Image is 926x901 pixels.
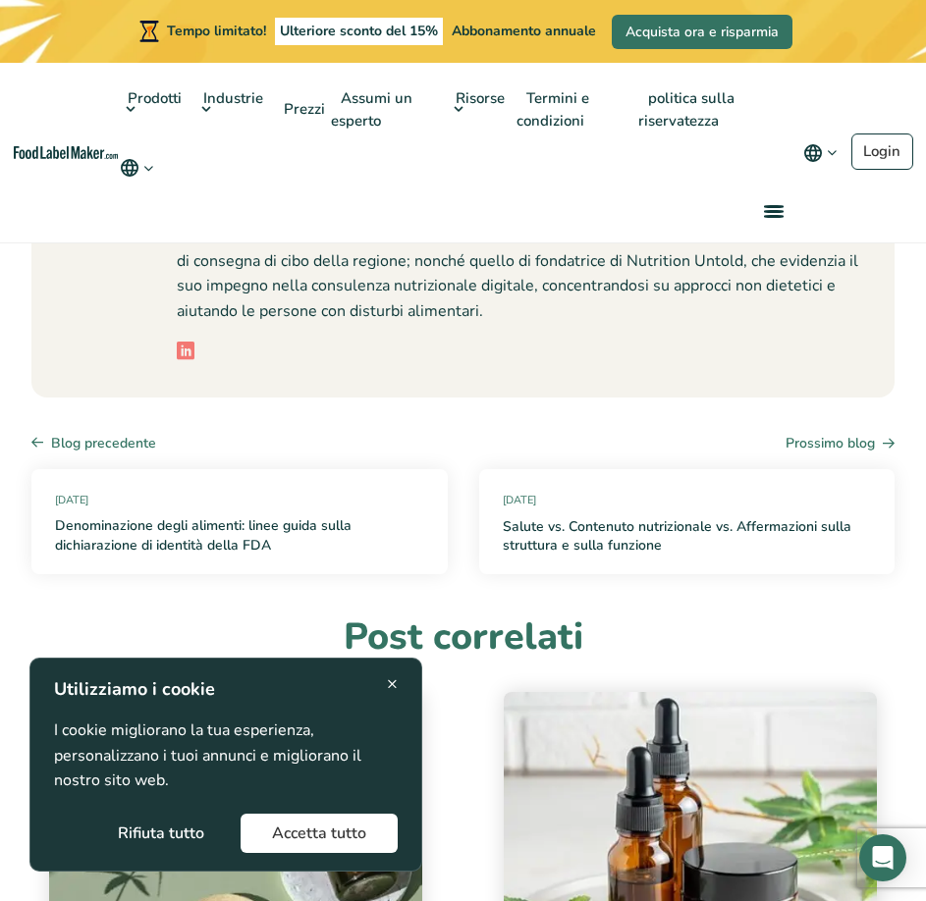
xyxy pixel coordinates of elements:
[517,63,590,156] a: Termini e condizioni
[86,814,236,853] button: Rifiuta tutto
[55,493,88,507] font: [DATE]
[786,434,875,452] font: Prossimo blog
[274,74,331,144] a: Prezzi
[51,434,156,452] font: Blog precedente
[167,22,266,40] font: Tempo limitato!
[612,15,792,49] a: Acquista ora e risparmia
[638,88,735,131] font: politica sulla riservatezza
[31,433,156,453] a: Blog precedente
[284,99,325,119] font: Prezzi
[740,180,803,242] a: menu
[331,88,412,131] font: Assumi un esperto
[503,493,536,507] font: [DATE]
[272,822,366,844] font: Accetta tutto
[786,433,895,453] a: Prossimo blog
[638,63,735,156] a: politica sulla riservatezza
[118,63,184,156] a: Prodotti
[387,671,398,695] font: ×
[446,63,507,156] a: Risorse
[456,88,505,108] font: Risorse
[503,517,851,556] font: Salute vs. Contenuto nutrizionale vs. Affermazioni sulla struttura e sulla funzione
[203,88,263,108] font: Industrie
[118,822,204,844] font: Rifiuta tutto
[54,677,215,701] font: Utilizziamo i cookie
[503,517,872,556] a: Salute vs. Contenuto nutrizionale vs. Affermazioni sulla struttura e sulla funzione
[55,516,424,555] a: Denominazione degli alimenti: linee guida sulla dichiarazione di identità della FDA
[193,63,265,156] a: Industrie
[344,611,583,662] font: Post correlati
[517,88,589,131] font: Termini e condizioni
[452,22,596,40] font: Abbonamento annuale
[626,23,779,41] font: Acquista ora e risparmia
[54,719,361,791] font: I cookie migliorano la tua esperienza, personalizzano i tuoi annunci e migliorano il nostro sito ...
[859,834,906,881] div: Apri Intercom Messenger
[280,22,438,40] font: Ulteriore sconto del 15%
[177,49,858,322] font: [PERSON_NAME] ha iniziato la sua carriera come dietista clinica presso un importante centro di ri...
[851,133,913,171] a: Login
[241,814,398,853] button: Accetta tutto
[55,516,352,555] font: Denominazione degli alimenti: linee guida sulla dichiarazione di identità della FDA
[863,141,900,161] font: Login
[331,63,412,156] a: Assumi un esperto
[128,88,182,108] font: Prodotti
